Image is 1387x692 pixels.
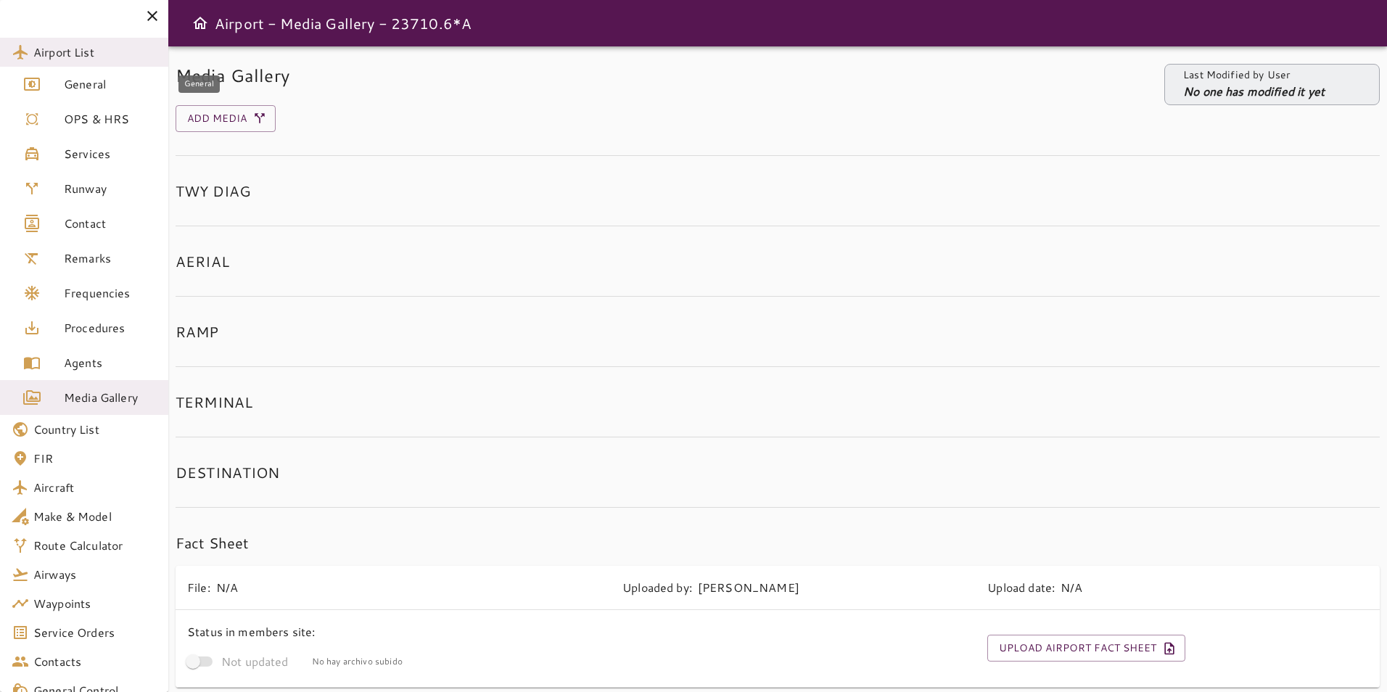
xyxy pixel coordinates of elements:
[176,390,1380,413] h6: TERMINAL
[176,250,1380,273] h6: AERIAL
[64,75,157,93] span: General
[33,624,157,641] span: Service Orders
[187,577,210,598] h6: File:
[33,450,157,467] span: FIR
[216,579,238,596] p: N/A
[33,44,157,61] span: Airport List
[64,284,157,302] span: Frequencies
[64,110,157,128] span: OPS & HRS
[33,479,157,496] span: Aircraft
[64,389,157,406] span: Media Gallery
[33,537,157,554] span: Route Calculator
[64,180,157,197] span: Runway
[33,508,157,525] span: Make & Model
[1061,579,1082,596] p: N/A
[176,179,1380,202] h6: TWY DIAG
[33,566,157,583] span: Airways
[176,531,1380,554] h6: Fact Sheet
[33,421,157,438] span: Country List
[33,595,157,612] span: Waypoints
[1183,67,1325,83] p: Last Modified by User
[187,622,599,642] h6: Status in members site:
[987,635,1185,662] button: Upload Airport Fact Sheet
[64,215,157,232] span: Contact
[221,653,289,670] span: Not updated
[987,577,1055,598] h6: Upload date:
[64,250,157,267] span: Remarks
[176,64,289,105] h5: Media Gallery
[64,354,157,371] span: Agents
[622,577,692,598] h6: Uploaded by:
[176,461,1380,484] h6: DESTINATION
[1183,83,1325,100] p: No one has modified it yet
[176,320,1380,343] h6: RAMP
[312,654,403,669] span: No hay archivo subido
[64,145,157,162] span: Services
[33,653,157,670] span: Contacts
[64,319,157,337] span: Procedures
[215,12,472,35] h6: Airport - Media Gallery - 23710.6*A
[698,579,799,596] p: [PERSON_NAME]
[178,75,220,93] div: General
[186,9,215,38] button: Open drawer
[176,105,276,132] button: Add Media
